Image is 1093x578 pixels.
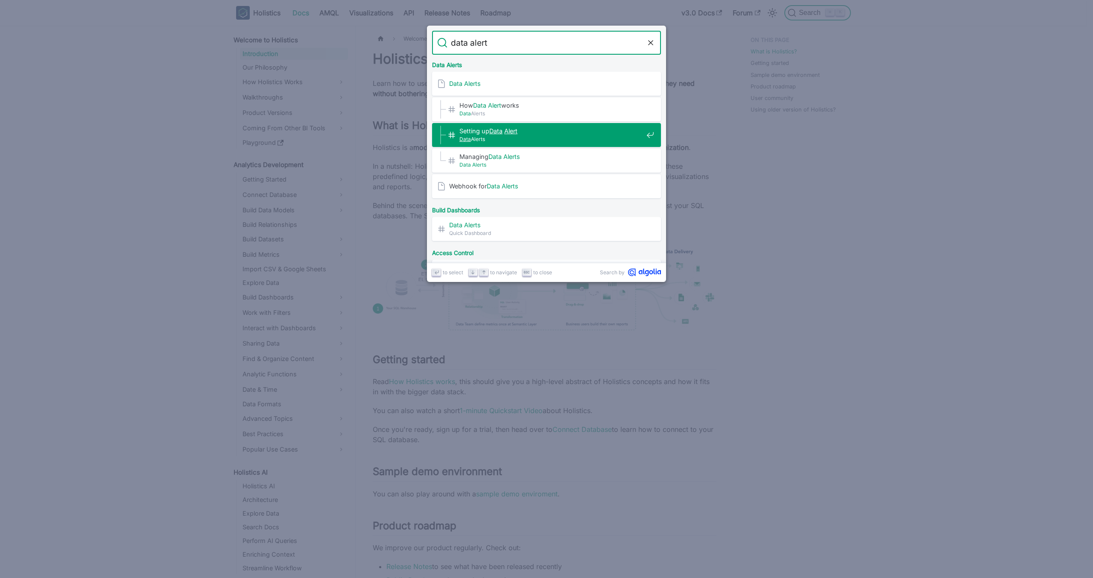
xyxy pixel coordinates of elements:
[449,182,643,190] span: Webhook for
[459,110,471,117] mark: Data
[430,55,663,72] div: Data Alerts
[503,153,520,160] mark: Alerts
[488,153,502,160] mark: Data
[459,109,643,117] span: Alerts
[481,269,487,276] svg: Arrow up
[432,123,661,147] a: Setting upData Alert​DataAlerts
[464,80,481,87] mark: Alerts
[628,268,661,276] svg: Algolia
[646,38,656,48] button: Clear the query
[487,182,500,190] mark: Data
[523,269,530,276] svg: Escape key
[432,149,661,173] a: ManagingData Alerts​Data Alerts
[430,200,663,217] div: Build Dashboards
[472,161,486,168] mark: Alerts
[432,174,661,198] a: Webhook forData Alerts
[432,260,661,284] a: CRUDData AlertsUser Roles
[432,72,661,96] a: Data Alerts
[533,268,552,276] span: to close
[459,136,471,142] mark: Data
[473,102,486,109] mark: Data
[430,243,663,260] div: Access Control
[443,268,463,276] span: to select
[600,268,625,276] span: Search by
[464,221,481,229] mark: Alerts
[432,97,661,121] a: HowData Alertworks​DataAlerts
[459,127,643,135] span: Setting up ​
[489,127,503,135] mark: Data
[449,221,462,229] mark: Data
[459,161,471,168] mark: Data
[459,101,643,109] span: How works​
[433,269,440,276] svg: Enter key
[432,217,661,241] a: Data AlertsQuick Dashboard
[449,229,643,237] span: Quick Dashboard
[504,127,517,135] mark: Alert
[459,153,643,161] span: Managing ​
[490,268,517,276] span: to navigate
[447,31,646,55] input: Search docs
[600,268,661,276] a: Search byAlgolia
[502,182,518,190] mark: Alerts
[488,102,501,109] mark: Alert
[470,269,476,276] svg: Arrow down
[459,135,643,143] span: Alerts
[449,80,462,87] mark: Data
